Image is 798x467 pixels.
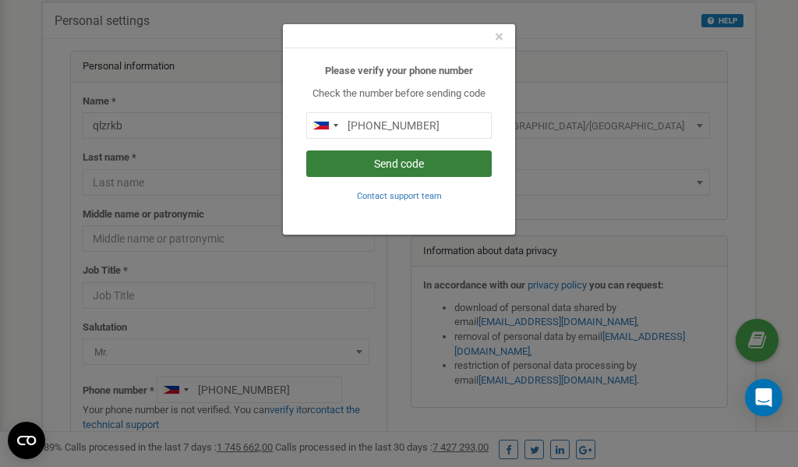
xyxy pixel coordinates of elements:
p: Check the number before sending code [306,87,492,101]
input: 0905 123 4567 [306,112,492,139]
span: × [495,27,503,46]
button: Open CMP widget [8,422,45,459]
button: Send code [306,150,492,177]
div: Telephone country code [307,113,343,138]
b: Please verify your phone number [325,65,473,76]
small: Contact support team [357,191,442,201]
button: Close [495,29,503,45]
a: Contact support team [357,189,442,201]
div: Open Intercom Messenger [745,379,782,416]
